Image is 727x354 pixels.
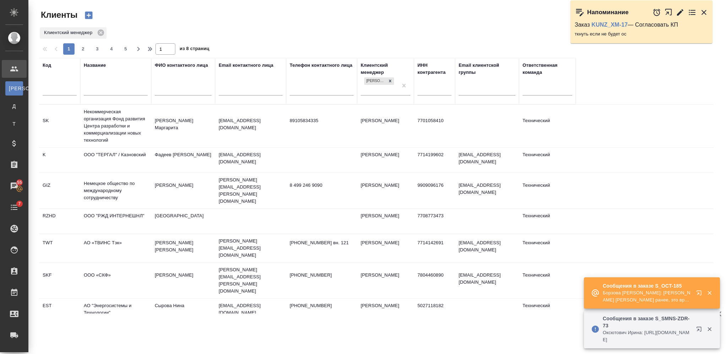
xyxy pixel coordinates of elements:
[80,299,151,323] td: АО "Энергосистемы и Технологии"
[290,117,354,124] p: 89105834335
[357,236,414,261] td: [PERSON_NAME]
[80,105,151,147] td: Некоммерческая организация Фонд развития Центра разработки и коммерциализации новых технологий
[2,177,27,195] a: 55
[151,209,215,234] td: [GEOGRAPHIC_DATA]
[151,299,215,323] td: Сырова Нина
[39,148,80,173] td: K
[519,209,576,234] td: Технический
[290,62,352,69] div: Телефон контактного лица
[80,209,151,234] td: ООО "РЖД ИНТЕРНЕШНЛ"
[39,209,80,234] td: RZHD
[357,114,414,138] td: [PERSON_NAME]
[77,43,89,55] button: 2
[603,329,692,343] p: Оксютович Ирина: [URL][DOMAIN_NAME]
[702,326,717,332] button: Закрыть
[39,178,80,203] td: GIZ
[120,45,131,53] span: 5
[151,178,215,203] td: [PERSON_NAME]
[665,5,673,20] button: Открыть в новой вкладке
[417,62,452,76] div: ИНН контрагента
[603,315,692,329] p: Сообщения в заказе S_SMNS-ZDR-73
[587,9,629,16] p: Напоминание
[80,176,151,205] td: Немецкое общество по международному сотрудничеству
[219,62,273,69] div: Email контактного лица
[357,268,414,293] td: [PERSON_NAME]
[519,268,576,293] td: Технический
[652,8,661,17] button: Отложить
[80,236,151,261] td: АО «ТВИНС Тэк»
[575,21,708,28] p: Заказ — Согласовать КП
[519,114,576,138] td: Технический
[290,272,354,279] p: [PHONE_NUMBER]
[455,178,519,203] td: [EMAIL_ADDRESS][DOMAIN_NAME]
[414,148,455,173] td: 7714199602
[80,268,151,293] td: ООО «СКФ»
[106,43,117,55] button: 4
[361,62,410,76] div: Клиентский менеджер
[5,81,23,96] a: [PERSON_NAME]
[357,178,414,203] td: [PERSON_NAME]
[219,238,283,259] p: [PERSON_NAME][EMAIL_ADDRESS][DOMAIN_NAME]
[14,200,25,207] span: 7
[92,45,103,53] span: 3
[591,22,628,28] a: KUNZ_XM-17
[151,148,215,173] td: Фадеев [PERSON_NAME]
[106,45,117,53] span: 4
[80,9,97,21] button: Создать
[219,117,283,131] p: [EMAIL_ADDRESS][DOMAIN_NAME]
[290,302,354,309] p: [PHONE_NUMBER]
[523,62,572,76] div: Ответственная команда
[414,178,455,203] td: 9909096176
[44,29,95,36] p: Клиентский менеджер
[9,85,20,92] span: [PERSON_NAME]
[40,27,106,39] div: Клиентский менеджер
[702,290,717,296] button: Закрыть
[151,268,215,293] td: [PERSON_NAME]
[676,8,684,17] button: Редактировать
[519,178,576,203] td: Технический
[219,302,283,316] p: [EMAIL_ADDRESS][DOMAIN_NAME]
[692,286,709,303] button: Открыть в новой вкладке
[5,99,23,113] a: Д
[39,299,80,323] td: EST
[219,266,283,295] p: [PERSON_NAME][EMAIL_ADDRESS][PERSON_NAME][DOMAIN_NAME]
[364,77,386,85] div: [PERSON_NAME]
[414,114,455,138] td: 7701058410
[688,8,696,17] button: Перейти в todo
[357,148,414,173] td: [PERSON_NAME]
[692,322,709,339] button: Открыть в новой вкладке
[80,148,151,173] td: ООО "ТЕРГАЛ" / Казновский
[414,299,455,323] td: 5027118182
[519,236,576,261] td: Технический
[603,289,692,304] p: Борзова [PERSON_NAME]: [PERSON_NAME] [PERSON_NAME] ранее, это вроде бы в прошлый раз? Сейчас они ...
[455,268,519,293] td: [EMAIL_ADDRESS][DOMAIN_NAME]
[92,43,103,55] button: 3
[155,62,208,69] div: ФИО контактного лица
[414,236,455,261] td: 7714142691
[39,9,77,21] span: Клиенты
[77,45,89,53] span: 2
[290,239,354,246] p: [PHONE_NUMBER] вн. 121
[180,44,209,55] span: из 8 страниц
[84,62,106,69] div: Название
[357,299,414,323] td: [PERSON_NAME]
[357,209,414,234] td: [PERSON_NAME]
[5,117,23,131] a: Т
[414,209,455,234] td: 7708773473
[519,299,576,323] td: Технический
[13,179,26,186] span: 55
[39,236,80,261] td: TWT
[455,148,519,173] td: [EMAIL_ADDRESS][DOMAIN_NAME]
[43,62,51,69] div: Код
[700,8,708,17] button: Закрыть
[363,77,395,86] div: Никифорова Валерия
[120,43,131,55] button: 5
[219,176,283,205] p: [PERSON_NAME][EMAIL_ADDRESS][PERSON_NAME][DOMAIN_NAME]
[455,236,519,261] td: [EMAIL_ADDRESS][DOMAIN_NAME]
[151,236,215,261] td: [PERSON_NAME] [PERSON_NAME]
[219,151,283,165] p: [EMAIL_ADDRESS][DOMAIN_NAME]
[151,114,215,138] td: [PERSON_NAME] Маргарита
[39,268,80,293] td: SKF
[414,268,455,293] td: 7804460890
[459,62,515,76] div: Email клиентской группы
